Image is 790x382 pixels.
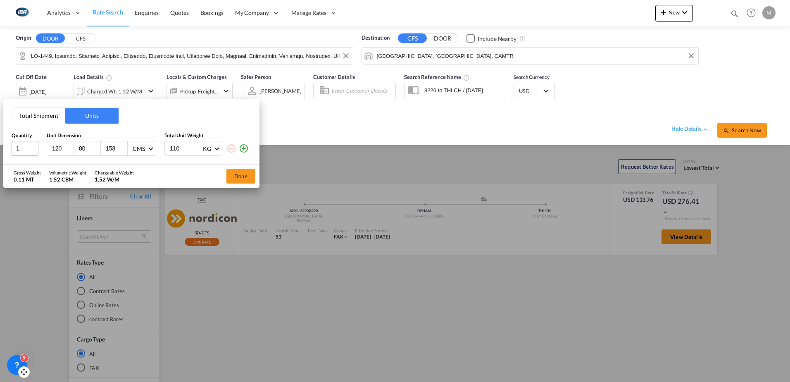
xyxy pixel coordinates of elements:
[51,145,74,152] input: L
[12,141,38,156] input: Qty
[169,141,202,155] input: Enter weight
[49,176,86,183] div: 1.52 CBM
[133,145,145,152] div: CMS
[95,176,134,183] div: 1.52 W/M
[12,132,38,139] div: Quantity
[226,169,255,184] button: Done
[105,145,127,152] input: H
[226,143,236,153] md-icon: icon-minus-circle-outline
[65,108,119,124] button: Units
[95,170,134,176] div: Chargeable Weight
[47,132,156,139] div: Unit Dimension
[12,108,65,124] button: Total Shipment
[78,145,100,152] input: W
[14,176,41,183] div: 0.11 MT
[239,143,249,153] md-icon: icon-plus-circle-outline
[203,145,211,152] div: KG
[14,170,41,176] div: Gross Weight
[164,132,251,139] div: Total Unit Weight
[49,170,86,176] div: Volumetric Weight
